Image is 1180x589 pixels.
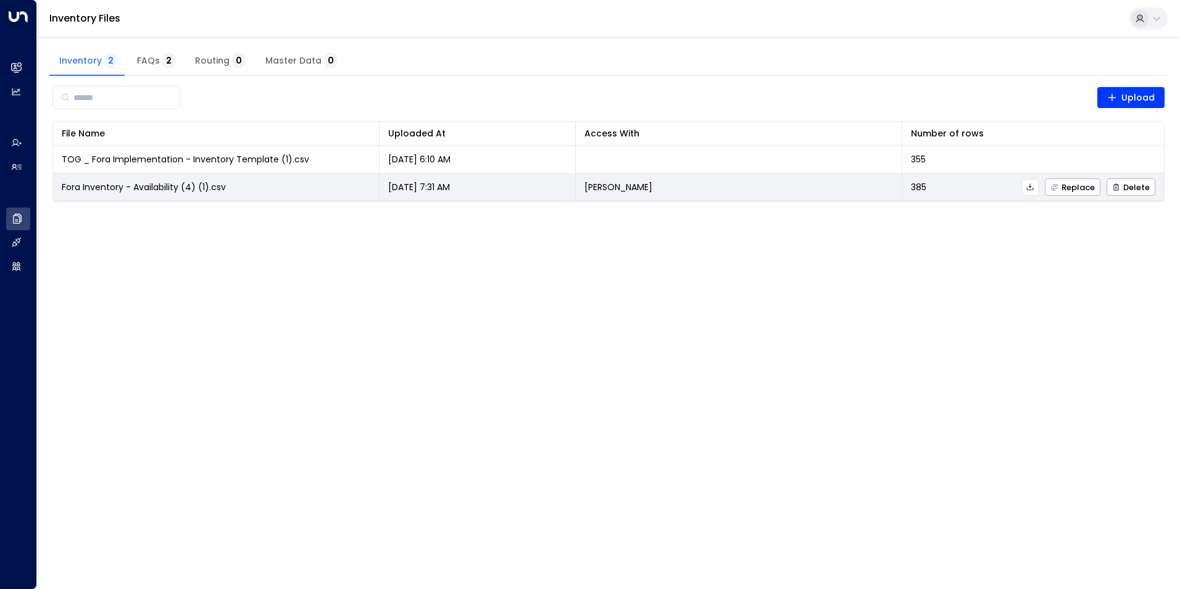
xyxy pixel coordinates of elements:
a: Inventory Files [49,11,120,25]
div: Access With [584,126,893,141]
span: Replace [1050,183,1095,191]
span: Master Data [265,56,338,67]
div: Number of rows [911,126,984,141]
span: FAQs [137,56,175,67]
p: [DATE] 6:10 AM [388,153,451,165]
div: Number of rows [911,126,1155,141]
button: Delete [1107,178,1155,196]
span: Fora Inventory - Availability (4) (1).csv [62,181,226,193]
p: [PERSON_NAME] [584,181,652,193]
span: 355 [911,153,926,165]
span: 0 [232,52,246,69]
div: Uploaded At [388,126,446,141]
span: 2 [104,52,117,69]
span: 0 [324,52,338,69]
span: Delete [1112,183,1150,191]
span: Upload [1107,90,1155,106]
p: [DATE] 7:31 AM [388,181,450,193]
span: TOG _ Fora Implementation - Inventory Template (1).csv [62,153,309,165]
div: Uploaded At [388,126,567,141]
div: File Name [62,126,105,141]
button: Upload [1097,87,1165,108]
span: 2 [162,52,175,69]
span: 385 [911,181,926,193]
span: Inventory [59,56,117,67]
button: Replace [1045,178,1100,196]
span: Routing [195,56,246,67]
div: File Name [62,126,370,141]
